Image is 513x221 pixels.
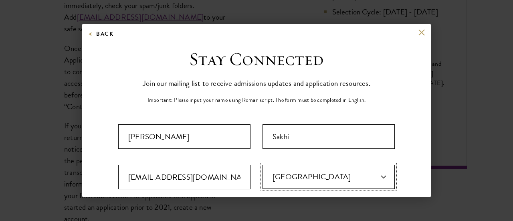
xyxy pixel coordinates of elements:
h3: Stay Connected [189,48,324,71]
p: Join our mailing list to receive admissions updates and application resources. [143,77,370,90]
p: Important: Please input your name using Roman script. The form must be completed in English. [147,96,366,104]
input: Last Name* [263,124,395,149]
div: Last Name (Family Name)* [263,124,395,149]
button: Back [88,29,113,39]
input: Email Address* [118,165,250,189]
div: Primary Citizenship* [263,165,395,189]
input: First Name* [118,124,250,149]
